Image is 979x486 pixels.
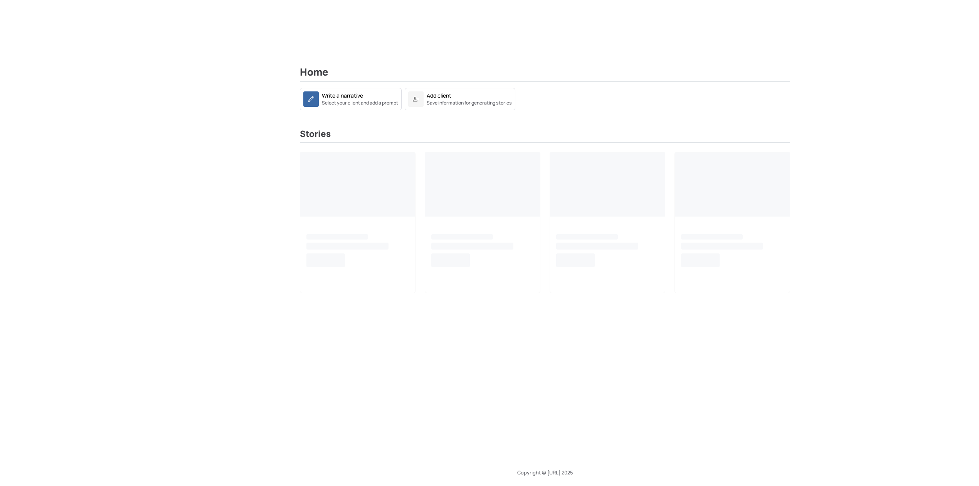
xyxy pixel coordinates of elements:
[322,91,363,100] div: Write a narrative
[300,66,790,82] h2: Home
[322,100,398,106] small: Select your client and add a prompt
[405,88,515,110] a: Add clientSave information for generating stories
[300,88,402,110] a: Write a narrativeSelect your client and add a prompt
[405,94,515,102] a: Add clientSave information for generating stories
[517,469,573,476] span: Copyright © [URL] 2025
[427,91,451,100] div: Add client
[300,129,790,143] h3: Stories
[427,100,512,106] small: Save information for generating stories
[300,94,402,102] a: Write a narrativeSelect your client and add a prompt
